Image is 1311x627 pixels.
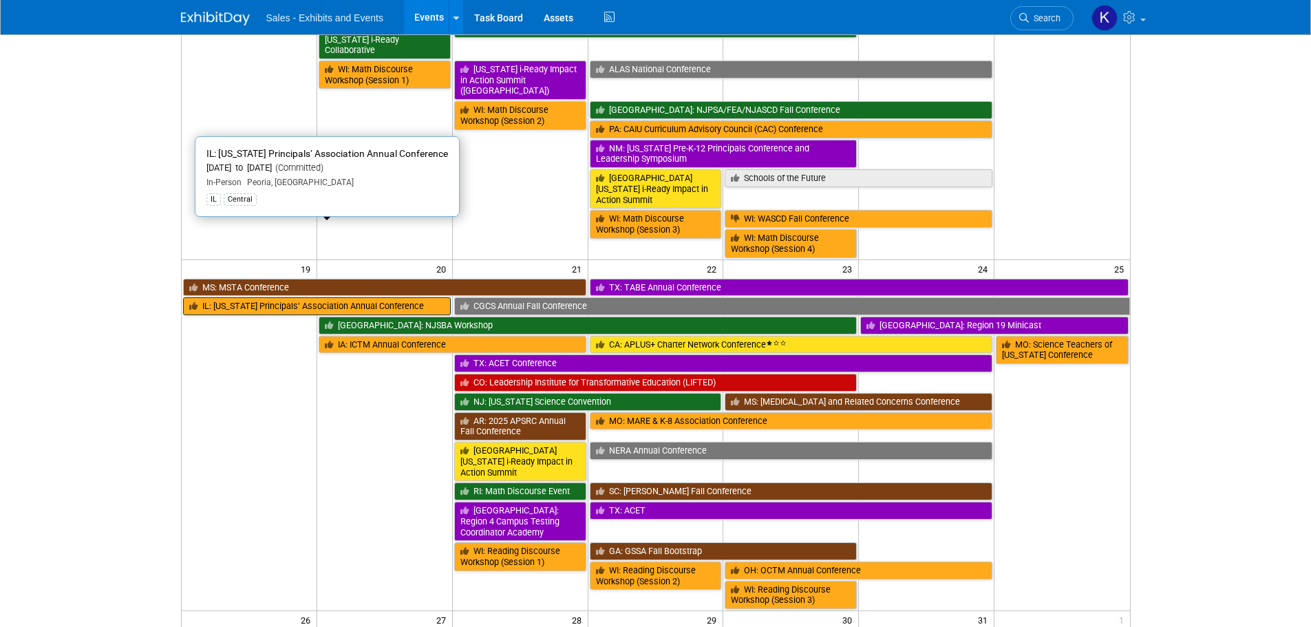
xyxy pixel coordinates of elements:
a: [GEOGRAPHIC_DATA]: NJPSA/FEA/NJASCD Fall Conference [590,101,993,119]
span: In-Person [206,178,242,187]
span: 24 [977,260,994,277]
span: 20 [435,260,452,277]
a: CO: Leadership Institute for Transformative Education (LIFTED) [454,374,857,392]
a: MO: Science Teachers of [US_STATE] Conference [996,336,1128,364]
a: WI: Reading Discourse Workshop (Session 2) [590,562,722,590]
a: NM: [US_STATE] Pre-K-12 Principals Conference and Leadership Symposium [590,140,857,168]
span: IL: [US_STATE] Principals’ Association Annual Conference [206,148,448,159]
span: Peoria, [GEOGRAPHIC_DATA] [242,178,354,187]
span: Sales - Exhibits and Events [266,12,383,23]
a: TX: ACET [590,502,993,520]
a: MS: MSTA Conference [183,279,586,297]
a: [US_STATE] i-Ready Impact in Action Summit ([GEOGRAPHIC_DATA]) [454,61,586,100]
div: Central [224,193,257,206]
span: 23 [841,260,858,277]
a: PA: CAIU Curriculum Advisory Council (CAC) Conference [590,120,993,138]
a: [GEOGRAPHIC_DATA]: Region 19 Minicast [860,317,1128,334]
a: NJ: [US_STATE] Science Convention [454,393,722,411]
a: TX: ACET Conference [454,354,992,372]
span: 21 [571,260,588,277]
a: [GEOGRAPHIC_DATA]: Region 4 Campus Testing Coordinator Academy [454,502,586,541]
a: WI: Math Discourse Workshop (Session 1) [319,61,451,89]
a: CA: APLUS+ Charter Network Conference [590,336,993,354]
a: NC: [GEOGRAPHIC_DATA][US_STATE] i-Ready Collaborative [319,20,451,59]
a: SC: [PERSON_NAME] Fall Conference [590,482,993,500]
a: WI: Math Discourse Workshop (Session 2) [454,101,586,129]
a: [GEOGRAPHIC_DATA]: NJSBA Workshop [319,317,857,334]
span: Search [1029,13,1060,23]
img: Kara Haven [1091,5,1118,31]
a: Search [1010,6,1074,30]
img: ExhibitDay [181,12,250,25]
a: AR: 2025 APSRC Annual Fall Conference [454,412,586,440]
a: IA: ICTM Annual Conference [319,336,586,354]
a: MS: [MEDICAL_DATA] and Related Concerns Conference [725,393,992,411]
a: OH: OCTM Annual Conference [725,562,992,580]
a: IL: [US_STATE] Principals’ Association Annual Conference [183,297,451,315]
span: (Committed) [272,162,323,173]
a: WI: Reading Discourse Workshop (Session 1) [454,542,586,571]
span: 25 [1113,260,1130,277]
a: MO: MARE & K-8 Association Conference [590,412,993,430]
a: [GEOGRAPHIC_DATA][US_STATE] i-Ready Impact in Action Summit [454,442,586,481]
a: WI: WASCD Fall Conference [725,210,992,228]
a: WI: Math Discourse Workshop (Session 4) [725,229,857,257]
div: [DATE] to [DATE] [206,162,448,174]
a: CGCS Annual Fall Conference [454,297,1130,315]
a: WI: Reading Discourse Workshop (Session 3) [725,581,857,609]
a: Schools of the Future [725,169,992,187]
a: TX: TABE Annual Conference [590,279,1129,297]
a: ALAS National Conference [590,61,993,78]
a: NERA Annual Conference [590,442,993,460]
div: IL [206,193,221,206]
span: 22 [705,260,723,277]
a: GA: GSSA Fall Bootstrap [590,542,857,560]
span: 19 [299,260,317,277]
a: RI: Math Discourse Event [454,482,586,500]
